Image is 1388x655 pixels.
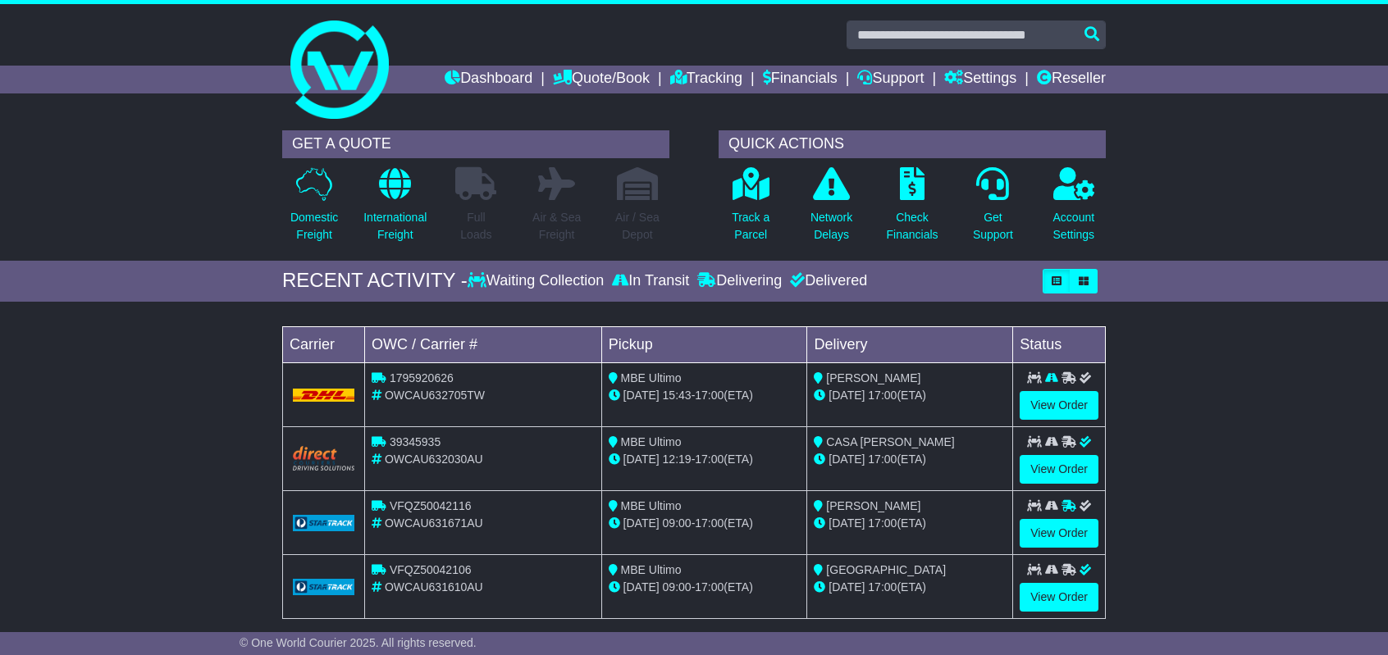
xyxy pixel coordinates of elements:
[609,387,801,404] div: - (ETA)
[663,389,692,402] span: 15:43
[829,516,865,530] span: [DATE]
[731,166,770,252] a: Track aParcel
[621,371,682,384] span: MBE Ultimo
[608,272,693,290] div: In Transit
[695,580,724,594] span: 17:00
[868,453,897,466] span: 17:00
[240,636,477,649] span: © One World Courier 2025. All rights reserved.
[293,446,354,471] img: Direct.png
[868,516,897,530] span: 17:00
[944,66,1016,93] a: Settings
[810,209,852,243] p: Network Delays
[445,66,532,93] a: Dashboard
[385,389,485,402] span: OWCAU632705TW
[663,453,692,466] span: 12:19
[695,389,724,402] span: 17:00
[814,579,1006,596] div: (ETA)
[732,209,769,243] p: Track a Parcel
[623,453,660,466] span: [DATE]
[390,371,454,384] span: 1795920626
[826,435,954,448] span: CASA [PERSON_NAME]
[601,326,807,362] td: Pickup
[719,130,1106,158] div: QUICK ACTIONS
[826,499,920,512] span: [PERSON_NAME]
[621,563,682,576] span: MBE Ultimo
[670,66,742,93] a: Tracking
[695,453,724,466] span: 17:00
[1020,519,1098,548] a: View Order
[455,209,496,243] p: Full Loads
[786,272,867,290] div: Delivered
[621,499,682,512] span: MBE Ultimo
[826,563,946,576] span: [GEOGRAPHIC_DATA]
[290,209,338,243] p: Domestic Freight
[814,387,1006,404] div: (ETA)
[609,579,801,596] div: - (ETA)
[385,580,483,594] span: OWCAU631610AU
[1020,455,1098,484] a: View Order
[623,580,660,594] span: [DATE]
[623,389,660,402] span: [DATE]
[621,435,682,448] span: MBE Ultimo
[814,451,1006,468] div: (ETA)
[1053,209,1095,243] p: Account Settings
[468,272,608,290] div: Waiting Collection
[887,209,938,243] p: Check Financials
[390,563,472,576] span: VFQZ50042106
[290,166,339,252] a: DomesticFreight
[886,166,939,252] a: CheckFinancials
[615,209,660,243] p: Air / Sea Depot
[807,326,1013,362] td: Delivery
[390,435,441,448] span: 39345935
[857,66,924,93] a: Support
[390,499,472,512] span: VFQZ50042116
[1037,66,1106,93] a: Reseller
[1013,326,1106,362] td: Status
[1020,583,1098,612] a: View Order
[385,516,483,530] span: OWCAU631671AU
[826,371,920,384] span: [PERSON_NAME]
[609,451,801,468] div: - (ETA)
[972,166,1014,252] a: GetSupport
[282,130,669,158] div: GET A QUOTE
[868,580,897,594] span: 17:00
[663,516,692,530] span: 09:00
[829,580,865,594] span: [DATE]
[1052,166,1096,252] a: AccountSettings
[973,209,1013,243] p: Get Support
[763,66,838,93] a: Financials
[609,515,801,532] div: - (ETA)
[293,579,354,595] img: GetCarrierServiceLogo
[814,515,1006,532] div: (ETA)
[532,209,581,243] p: Air & Sea Freight
[293,515,354,531] img: GetCarrierServiceLogo
[282,269,468,293] div: RECENT ACTIVITY -
[1020,391,1098,420] a: View Order
[283,326,365,362] td: Carrier
[385,453,483,466] span: OWCAU632030AU
[553,66,650,93] a: Quote/Book
[693,272,786,290] div: Delivering
[623,516,660,530] span: [DATE]
[363,166,427,252] a: InternationalFreight
[363,209,427,243] p: International Freight
[365,326,602,362] td: OWC / Carrier #
[663,580,692,594] span: 09:00
[868,389,897,402] span: 17:00
[829,453,865,466] span: [DATE]
[293,389,354,402] img: DHL.png
[829,389,865,402] span: [DATE]
[810,166,853,252] a: NetworkDelays
[695,516,724,530] span: 17:00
